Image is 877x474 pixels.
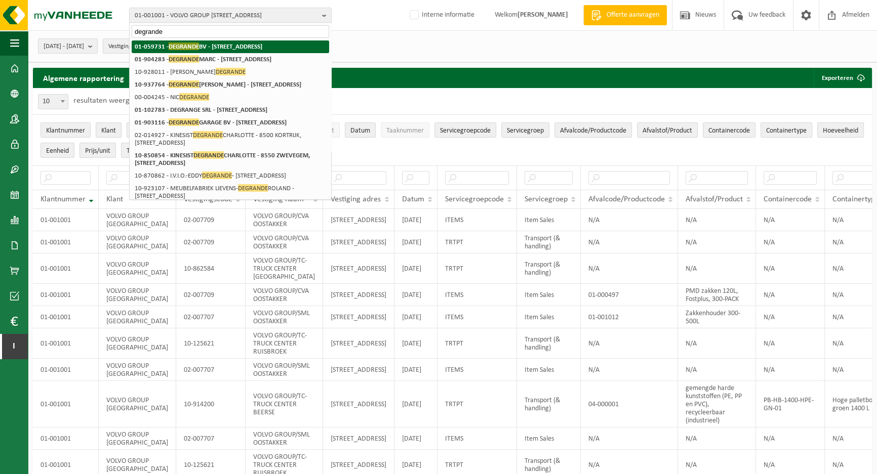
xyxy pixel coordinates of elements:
[434,122,496,138] button: ServicegroepcodeServicegroepcode: Activate to sort
[588,195,665,203] span: Afvalcode/Productcode
[193,131,223,139] span: DEGRANDE
[99,209,176,231] td: VOLVO GROUP [GEOGRAPHIC_DATA]
[823,127,858,135] span: Hoeveelheid
[437,253,517,284] td: TRTPT
[678,209,756,231] td: N/A
[33,68,134,88] h2: Algemene rapportering
[103,38,175,54] button: Vestigingen(30/30)
[678,328,756,359] td: N/A
[817,122,864,138] button: HoeveelheidHoeveelheid: Activate to sort
[135,80,301,88] strong: 10-937764 - [PERSON_NAME] - [STREET_ADDRESS]
[581,359,678,381] td: N/A
[756,306,825,328] td: N/A
[323,284,394,306] td: [STREET_ADDRESS]
[756,231,825,253] td: N/A
[176,427,246,450] td: 02-007707
[814,68,871,88] button: Exporteren
[437,359,517,381] td: ITEMS
[33,284,99,306] td: 01-001001
[678,359,756,381] td: N/A
[33,306,99,328] td: 01-001001
[135,42,262,50] strong: 01-059731 - BV - [STREET_ADDRESS]
[756,253,825,284] td: N/A
[517,306,581,328] td: Item Sales
[46,127,85,135] span: Klantnummer
[246,381,323,427] td: VOLVO GROUP/TC- TRUCK CENTER BEERSE
[246,427,323,450] td: VOLVO GROUP/SML OOSTAKKER
[386,127,424,135] span: Taaknummer
[79,143,116,158] button: Prijs/unitPrijs/unit: Activate to sort
[176,381,246,427] td: 10-914200
[127,147,156,155] span: Totaalprijs
[394,359,437,381] td: [DATE]
[99,284,176,306] td: VOLVO GROUP [GEOGRAPHIC_DATA]
[129,8,332,23] button: 01-001001 - VOLVO GROUP [STREET_ADDRESS]
[445,195,504,203] span: Servicegroepcode
[583,5,667,25] a: Offerte aanvragen
[756,209,825,231] td: N/A
[517,328,581,359] td: Transport (& handling)
[437,427,517,450] td: ITEMS
[323,381,394,427] td: [STREET_ADDRESS]
[132,169,329,182] li: 10-870862 - I.V.I.O.-EDDY - [STREET_ADDRESS]
[246,253,323,284] td: VOLVO GROUP/TC- TRUCK CENTER [GEOGRAPHIC_DATA]
[99,231,176,253] td: VOLVO GROUP [GEOGRAPHIC_DATA]
[761,122,812,138] button: ContainertypeContainertype: Activate to sort
[517,427,581,450] td: Item Sales
[394,381,437,427] td: [DATE]
[554,122,632,138] button: Afvalcode/ProductcodeAfvalcode/Productcode: Activate to sort
[437,306,517,328] td: ITEMS
[176,306,246,328] td: 02-007707
[33,253,99,284] td: 01-001001
[99,306,176,328] td: VOLVO GROUP [GEOGRAPHIC_DATA]
[756,359,825,381] td: N/A
[678,253,756,284] td: N/A
[108,39,162,54] span: Vestigingen
[169,55,199,63] span: DEGRANDE
[41,122,91,138] button: KlantnummerKlantnummer: Activate to remove sorting
[678,231,756,253] td: N/A
[560,127,626,135] span: Afvalcode/Productcode
[96,122,122,138] button: KlantKlant: Activate to sort
[323,209,394,231] td: [STREET_ADDRESS]
[85,147,110,155] span: Prijs/unit
[437,328,517,359] td: TRTPT
[99,359,176,381] td: VOLVO GROUP [GEOGRAPHIC_DATA]
[394,284,437,306] td: [DATE]
[132,66,329,78] li: 10-928011 - [PERSON_NAME]
[135,55,271,63] strong: 01-904283 - MARC - [STREET_ADDRESS]
[246,284,323,306] td: VOLVO GROUP/CVA OOSTAKKER
[581,209,678,231] td: N/A
[517,209,581,231] td: Item Sales
[202,171,232,179] span: DEGRANDE
[135,8,318,23] span: 01-001001 - VOLVO GROUP [STREET_ADDRESS]
[99,381,176,427] td: VOLVO GROUP [GEOGRAPHIC_DATA]
[179,93,209,101] span: DEGRANDE
[216,68,246,75] span: DEGRANDE
[99,253,176,284] td: VOLVO GROUP [GEOGRAPHIC_DATA]
[41,195,86,203] span: Klantnummer
[581,253,678,284] td: N/A
[135,118,287,126] strong: 01-903116 - GARAGE BV - [STREET_ADDRESS]
[604,10,662,20] span: Offerte aanvragen
[99,328,176,359] td: VOLVO GROUP [GEOGRAPHIC_DATA]
[764,195,812,203] span: Containercode
[507,127,544,135] span: Servicegroep
[517,253,581,284] td: Transport (& handling)
[394,427,437,450] td: [DATE]
[193,151,224,159] span: DEGRANDE
[176,231,246,253] td: 02-007709
[176,359,246,381] td: 02-007707
[246,306,323,328] td: VOLVO GROUP/SML OOSTAKKER
[33,231,99,253] td: 01-001001
[678,427,756,450] td: N/A
[581,328,678,359] td: N/A
[238,184,268,192] span: DEGRANDE
[766,127,807,135] span: Containertype
[394,306,437,328] td: [DATE]
[517,284,581,306] td: Item Sales
[169,118,199,126] span: DEGRANDE
[33,209,99,231] td: 01-001001
[38,38,98,54] button: [DATE] - [DATE]
[394,328,437,359] td: [DATE]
